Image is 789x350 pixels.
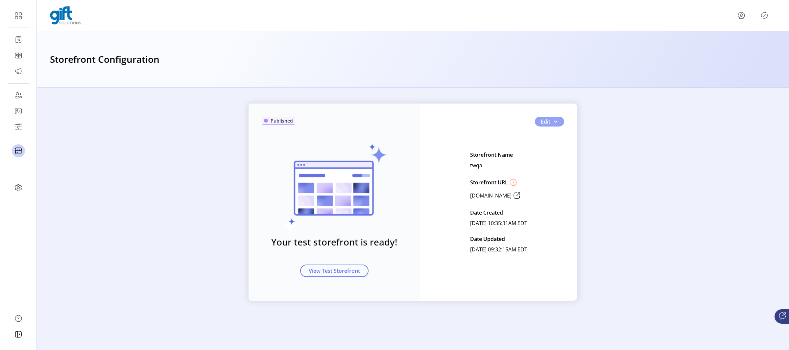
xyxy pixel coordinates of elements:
h3: Storefront Configuration [50,52,159,67]
p: twqa [470,160,482,171]
button: Edit [535,117,564,127]
span: Edit [541,118,550,126]
p: [DATE] 09:32:15AM EDT [470,244,527,255]
span: View Test Storefront [309,267,360,275]
button: Publisher Panel [759,10,770,21]
span: Published [271,117,293,124]
img: logo [50,6,81,25]
p: Storefront Name [470,150,513,160]
p: Date Created [470,207,503,218]
p: Storefront URL [470,178,508,186]
p: [DOMAIN_NAME] [470,192,512,199]
h3: Your test storefront is ready! [271,235,397,249]
p: [DATE] 10:35:31AM EDT [470,218,527,228]
button: View Test Storefront [300,265,369,277]
p: Date Updated [470,234,505,244]
button: menu [736,10,747,21]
